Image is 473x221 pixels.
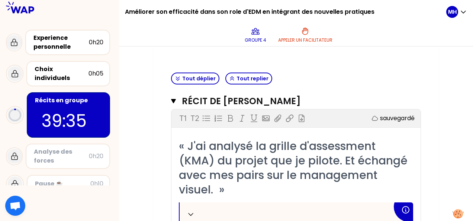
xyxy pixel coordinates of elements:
button: Récit de [PERSON_NAME] [171,95,421,107]
button: MH [446,6,467,18]
p: Appeler un facilitateur [278,37,332,43]
p: MH [448,8,457,16]
p: 39:35 [42,108,95,134]
h3: Récit de [PERSON_NAME] [182,95,392,107]
div: 0h05 [89,69,103,78]
div: 0h20 [89,152,103,161]
div: Choix individuels [35,65,89,83]
div: Analyse des forces [34,147,89,165]
button: Tout replier [225,73,272,84]
div: Récits en groupe [35,96,103,105]
div: 0h20 [89,38,103,47]
p: Groupe 4 [245,37,266,43]
div: Experience personnelle [33,33,89,51]
p: sauvegardé [380,114,415,123]
p: T2 [190,113,199,124]
span: « J'ai analysé la grille d'assessment (KMA) du projet que je pilote. Et échangé avec mes pairs su... [179,138,411,198]
div: 0h10 [90,179,103,188]
div: Pause ☕️ [35,179,90,188]
button: Appeler un facilitateur [275,24,335,46]
button: Groupe 4 [242,24,269,46]
p: T1 [179,113,186,124]
div: Ouvrir le chat [5,196,25,216]
button: Tout déplier [171,73,219,84]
